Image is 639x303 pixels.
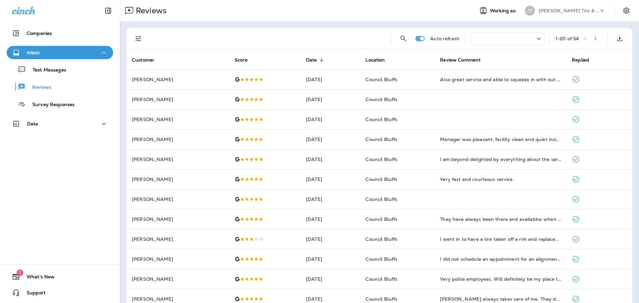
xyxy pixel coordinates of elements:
span: Working as: [490,8,518,14]
p: Data [27,121,38,126]
p: Text Messages [26,67,66,74]
button: Filters [132,32,145,45]
div: I went in to have a tire taken off a rim and replaced. The tire was already removed from the vehi... [440,236,561,242]
span: Date [306,57,326,63]
p: [PERSON_NAME] [132,177,224,182]
button: Reviews [7,80,113,94]
button: Inbox [7,46,113,59]
div: I did not schedule an appointment for an alignment, on a truck and they got me in the same day an... [440,256,561,262]
td: [DATE] [301,209,360,229]
span: Council Bluffs [365,196,397,202]
span: Council Bluffs [365,96,397,102]
p: [PERSON_NAME] [132,197,224,202]
button: 7What's New [7,270,113,283]
p: [PERSON_NAME] [132,217,224,222]
span: Council Bluffs [365,136,397,142]
button: Collapse Sidebar [99,4,117,17]
td: [DATE] [301,89,360,109]
div: I am beyond delighted by everything about the service I received at Jensen Tire & Auto. Prompt, h... [440,156,561,163]
span: Council Bluffs [365,256,397,262]
span: 7 [17,269,23,276]
span: Location [365,57,393,63]
button: Export as CSV [613,32,626,45]
td: [DATE] [301,129,360,149]
p: Inbox [27,50,40,55]
span: Score [235,57,248,63]
p: Reviews [133,6,167,16]
p: [PERSON_NAME] [132,157,224,162]
span: Support [20,290,46,298]
p: [PERSON_NAME] [132,97,224,102]
div: JT [525,6,535,16]
button: Support [7,286,113,299]
p: [PERSON_NAME] [132,276,224,282]
td: [DATE] [301,70,360,89]
div: Also great service and able to squeeze in with out an appointment. Don't take my car anywhere else. [440,76,561,83]
span: Council Bluffs [365,76,397,82]
td: [DATE] [301,189,360,209]
td: [DATE] [301,229,360,249]
button: Text Messages [7,63,113,76]
span: Review Comment [440,57,481,63]
p: Reviews [26,84,51,91]
p: [PERSON_NAME] [132,117,224,122]
p: [PERSON_NAME] [132,256,224,262]
div: Jensen always takes care of me. They don't do work that is not needed. Something that I appreciat... [440,296,561,302]
span: Score [235,57,256,63]
div: Very fast and courteous service. [440,176,561,183]
span: Council Bluffs [365,276,397,282]
span: Customer [132,57,163,63]
p: [PERSON_NAME] [132,137,224,142]
p: [PERSON_NAME] [132,296,224,302]
button: Companies [7,27,113,40]
button: Data [7,117,113,130]
td: [DATE] [301,149,360,169]
span: What's New [20,274,55,282]
td: [DATE] [301,269,360,289]
span: Location [365,57,385,63]
span: Council Bluffs [365,296,397,302]
button: Survey Responses [7,97,113,111]
button: Settings [620,5,632,17]
span: Council Bluffs [365,236,397,242]
span: Date [306,57,317,63]
p: Survey Responses [26,102,75,108]
span: Review Comment [440,57,489,63]
span: Council Bluffs [365,156,397,162]
td: [DATE] [301,109,360,129]
p: Companies [27,31,52,36]
div: Manager was pleasant, facility clean and quiet inside we was appreciative of the staff fitting us... [440,136,561,143]
p: [PERSON_NAME] Tire & Auto [539,8,599,13]
span: Replied [572,57,598,63]
span: Council Bluffs [365,176,397,182]
button: Search Reviews [397,32,410,45]
p: [PERSON_NAME] [132,77,224,82]
div: Very polite employees. Will definitely be my place to go [440,276,561,282]
td: [DATE] [301,249,360,269]
span: Customer [132,57,154,63]
td: [DATE] [301,169,360,189]
div: They have always been there and availabkw when we need them. I truely appreciate getting me in th... [440,216,561,223]
span: Replied [572,57,589,63]
p: Auto refresh [430,36,460,41]
span: Council Bluffs [365,116,397,122]
div: 1 - 20 of 54 [555,36,579,41]
span: Council Bluffs [365,216,397,222]
p: [PERSON_NAME] [132,236,224,242]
